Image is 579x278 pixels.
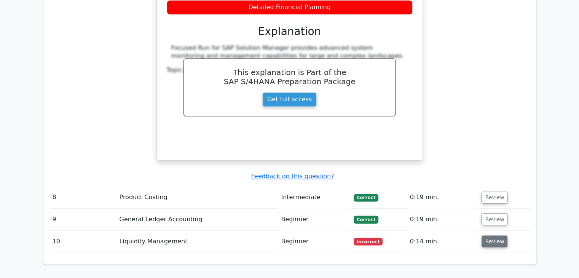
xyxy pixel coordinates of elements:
[278,208,350,230] td: Beginner
[116,230,278,252] td: Liquidity Management
[407,230,479,252] td: 0:14 min.
[171,25,408,38] h3: Explanation
[354,238,383,245] span: Incorrect
[49,230,116,252] td: 10
[171,44,408,60] div: Focused Run for SAP Solution Manager provides advanced system monitoring and management capabilit...
[407,187,479,208] td: 0:19 min.
[482,192,507,203] button: Review
[116,208,278,230] td: General Ledger Accounting
[116,187,278,208] td: Product Costing
[482,235,507,247] button: Review
[354,194,378,201] span: Correct
[278,187,350,208] td: Intermediate
[49,208,116,230] td: 9
[354,216,378,223] span: Correct
[251,173,334,180] a: Feedback on this question?
[167,66,413,74] div: Topic:
[482,213,507,225] button: Review
[278,230,350,252] td: Beginner
[407,208,479,230] td: 0:19 min.
[49,187,116,208] td: 8
[262,92,317,107] a: Get full access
